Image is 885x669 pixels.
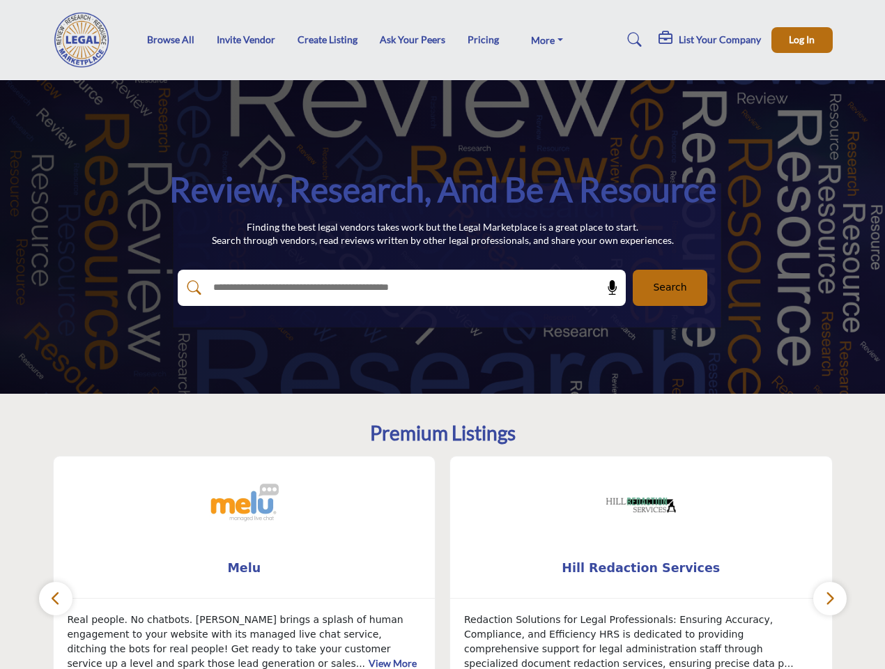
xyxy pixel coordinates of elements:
[653,280,686,295] span: Search
[659,31,761,48] div: List Your Company
[789,33,815,45] span: Log In
[606,470,676,540] img: Hill Redaction Services
[468,33,499,45] a: Pricing
[380,33,445,45] a: Ask Your Peers
[370,422,516,445] h2: Premium Listings
[212,233,674,247] p: Search through vendors, read reviews written by other legal professionals, and share your own exp...
[147,33,194,45] a: Browse All
[521,30,573,49] a: More
[75,559,415,577] span: Melu
[212,220,674,234] p: Finding the best legal vendors takes work but the Legal Marketplace is a great place to start.
[633,270,707,306] button: Search
[53,12,118,68] img: Site Logo
[450,550,832,587] a: Hill Redaction Services
[784,658,793,669] span: ...
[169,168,716,211] h1: Review, Research, and be a Resource
[54,550,436,587] a: Melu
[356,658,365,669] span: ...
[209,470,279,540] img: Melu
[298,33,357,45] a: Create Listing
[471,550,811,587] b: Hill Redaction Services
[75,550,415,587] b: Melu
[471,559,811,577] span: Hill Redaction Services
[614,29,651,51] a: Search
[369,657,417,669] a: View More
[679,33,761,46] h5: List Your Company
[771,27,833,53] button: Log In
[217,33,275,45] a: Invite Vendor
